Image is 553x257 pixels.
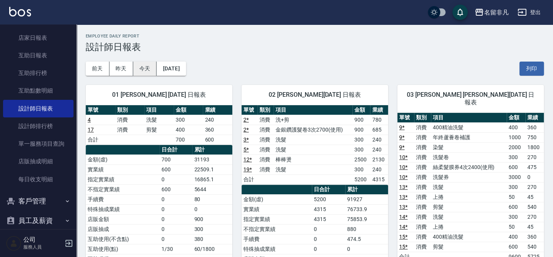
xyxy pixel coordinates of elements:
td: 50 [507,222,525,232]
td: 洗髮 [144,115,174,125]
td: 金額(虛) [241,194,312,204]
td: 400 [507,122,525,132]
td: 不指定實業績 [86,184,160,194]
table: a dense table [86,105,232,145]
td: 合計 [86,135,115,145]
td: 消費 [414,212,431,222]
td: 棒棒燙 [274,155,352,164]
td: 300 [507,182,525,192]
td: 16865.1 [192,174,232,184]
td: 5200 [312,194,345,204]
td: 50 [507,192,525,202]
td: 240 [370,135,388,145]
td: 0 [192,204,232,214]
td: 0 [312,224,345,234]
td: 75853.9 [345,214,388,224]
td: 消費 [115,115,145,125]
th: 金額 [507,113,525,123]
td: 400 [507,232,525,242]
td: 300 [352,135,370,145]
td: 消費 [414,152,431,162]
td: 5200 [352,174,370,184]
td: 上捲 [431,192,507,202]
td: 消費 [414,172,431,182]
h2: Employee Daily Report [86,34,544,39]
td: 消費 [414,182,431,192]
button: [DATE] [157,62,186,76]
td: 685 [370,125,388,135]
td: 年終蘆薈卷補護 [431,132,507,142]
th: 業績 [203,105,232,115]
td: 600 [203,135,232,145]
h3: 設計師日報表 [86,42,544,52]
a: 17 [88,127,94,133]
td: 手續費 [86,194,160,204]
button: save [452,5,468,20]
td: 消費 [414,122,431,132]
td: 400 [174,125,203,135]
td: 3000 [507,172,525,182]
td: 4315 [312,214,345,224]
td: 洗髮 [431,182,507,192]
button: 員工及薪資 [3,211,73,231]
td: 洗+剪 [274,115,352,125]
td: 0 [160,174,192,184]
td: 金額(虛) [86,155,160,164]
td: 消費 [414,232,431,242]
td: 240 [370,145,388,155]
td: 300 [174,115,203,125]
td: 不指定實業績 [241,224,312,234]
td: 60/1800 [192,244,232,254]
span: 03 [PERSON_NAME] [PERSON_NAME][DATE] 日報表 [406,91,535,106]
td: 實業績 [241,204,312,214]
td: 指定實業績 [86,174,160,184]
td: 金銀鑽護髮卷3次2700(使用) [274,125,352,135]
td: 特殊抽成業績 [241,244,312,254]
a: 設計師排行榜 [3,117,73,135]
td: 22509.1 [192,164,232,174]
td: 31193 [192,155,232,164]
td: 300 [192,224,232,234]
span: 02 [PERSON_NAME][DATE] 日報表 [251,91,379,99]
td: 900 [352,115,370,125]
th: 項目 [431,113,507,123]
td: 消費 [115,125,145,135]
td: 1/30 [160,244,192,254]
td: 1800 [525,142,544,152]
th: 累計 [345,185,388,195]
td: 洗髮 [274,145,352,155]
a: 店家日報表 [3,29,73,47]
th: 累計 [192,145,232,155]
button: 昨天 [109,62,133,76]
img: Person [6,236,21,251]
th: 單號 [397,113,414,123]
th: 類別 [258,105,274,115]
td: 剪髮 [431,242,507,252]
td: 91927 [345,194,388,204]
td: 240 [203,115,232,125]
td: 270 [525,152,544,162]
span: 01 [PERSON_NAME] [DATE] 日報表 [95,91,223,99]
td: 洗髮卷 [431,152,507,162]
td: 絲柔髮膜券4次2400(使用) [431,162,507,172]
a: 4 [88,117,91,123]
td: 270 [525,212,544,222]
td: 4315 [370,174,388,184]
td: 2000 [507,142,525,152]
td: 2130 [370,155,388,164]
th: 日合計 [160,145,192,155]
td: 700 [160,155,192,164]
button: 名留非凡 [471,5,511,20]
td: 消費 [414,202,431,212]
td: 店販抽成 [86,224,160,234]
button: 今天 [133,62,157,76]
td: 實業績 [86,164,160,174]
td: 0 [525,172,544,182]
a: 設計師日報表 [3,100,73,117]
td: 0 [160,234,192,244]
td: 80 [192,194,232,204]
td: 600 [507,202,525,212]
td: 消費 [258,164,274,174]
table: a dense table [241,105,388,185]
td: 染髮 [431,142,507,152]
